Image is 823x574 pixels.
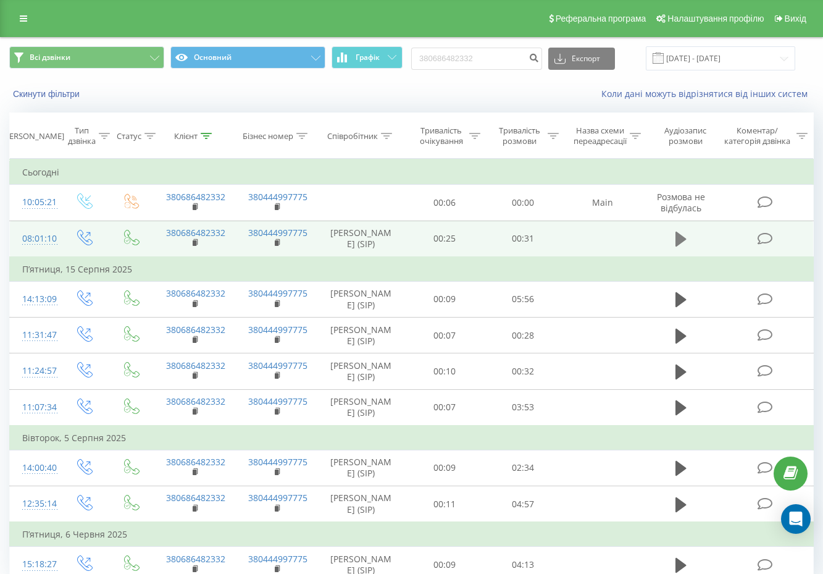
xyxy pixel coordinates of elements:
[483,389,562,426] td: 03:53
[317,389,405,426] td: [PERSON_NAME] (SIP)
[657,191,705,214] span: Розмова не відбулась
[22,359,48,383] div: 11:24:57
[170,46,325,69] button: Основний
[10,257,814,282] td: П’ятниця, 15 Серпня 2025
[30,53,70,62] span: Всі дзвінки
[317,221,405,257] td: [PERSON_NAME] (SIP)
[781,504,811,534] div: Open Intercom Messenger
[10,522,814,547] td: П’ятниця, 6 Червня 2025
[548,48,615,70] button: Експорт
[483,185,562,221] td: 00:00
[248,360,307,371] a: 380444997775
[248,553,307,565] a: 380444997775
[405,221,483,257] td: 00:25
[166,360,225,371] a: 380686482332
[248,191,307,203] a: 380444997775
[9,88,86,99] button: Скинути фільтри
[22,492,48,516] div: 12:35:14
[405,185,483,221] td: 00:06
[248,287,307,299] a: 380444997775
[405,389,483,426] td: 00:07
[556,14,646,23] span: Реферальна програма
[405,450,483,486] td: 00:09
[2,131,64,141] div: [PERSON_NAME]
[10,160,814,185] td: Сьогодні
[411,48,542,70] input: Пошук за номером
[327,131,378,141] div: Співробітник
[248,395,307,407] a: 380444997775
[483,221,562,257] td: 00:31
[667,14,764,23] span: Налаштування профілю
[317,486,405,523] td: [PERSON_NAME] (SIP)
[22,456,48,480] div: 14:00:40
[22,190,48,214] div: 10:05:21
[248,227,307,238] a: 380444997775
[317,450,405,486] td: [PERSON_NAME] (SIP)
[483,318,562,353] td: 00:28
[166,492,225,504] a: 380686482332
[416,125,466,146] div: Тривалість очікування
[721,125,793,146] div: Коментар/категорія дзвінка
[483,450,562,486] td: 02:34
[117,131,141,141] div: Статус
[68,125,96,146] div: Тип дзвінка
[405,486,483,523] td: 00:11
[405,353,483,389] td: 00:10
[243,131,293,141] div: Бізнес номер
[562,185,643,221] td: Main
[248,492,307,504] a: 380444997775
[601,88,814,99] a: Коли дані можуть відрізнятися вiд інших систем
[573,125,626,146] div: Назва схеми переадресації
[166,191,225,203] a: 380686482332
[405,318,483,353] td: 00:07
[483,281,562,317] td: 05:56
[332,46,403,69] button: Графік
[22,227,48,251] div: 08:01:10
[405,281,483,317] td: 00:09
[166,227,225,238] a: 380686482332
[10,426,814,450] td: Вівторок, 5 Серпня 2025
[248,456,307,468] a: 380444997775
[166,456,225,468] a: 380686482332
[317,281,405,317] td: [PERSON_NAME] (SIP)
[317,353,405,389] td: [PERSON_NAME] (SIP)
[483,486,562,523] td: 04:57
[166,395,225,407] a: 380686482332
[166,553,225,565] a: 380686482332
[356,53,380,62] span: Графік
[9,46,164,69] button: Всі дзвінки
[785,14,806,23] span: Вихід
[22,323,48,347] div: 11:31:47
[166,324,225,336] a: 380686482332
[166,287,225,299] a: 380686482332
[174,131,198,141] div: Клієнт
[22,395,48,420] div: 11:07:34
[655,125,716,146] div: Аудіозапис розмови
[22,287,48,311] div: 14:13:09
[317,318,405,353] td: [PERSON_NAME] (SIP)
[248,324,307,336] a: 380444997775
[483,353,562,389] td: 00:32
[495,125,545,146] div: Тривалість розмови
